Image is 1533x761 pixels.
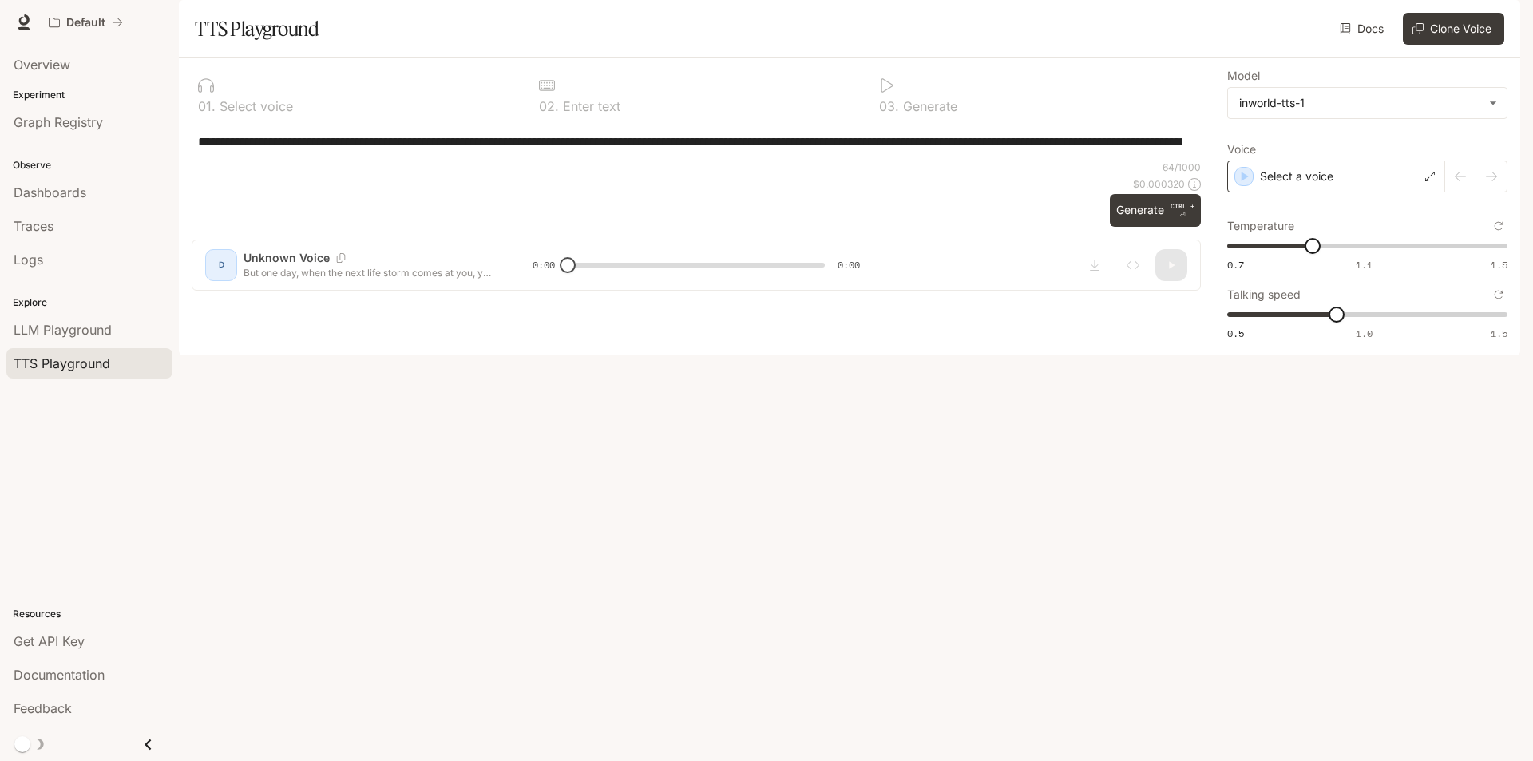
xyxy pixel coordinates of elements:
p: 0 2 . [539,100,559,113]
p: Select voice [216,100,293,113]
p: Model [1227,70,1260,81]
p: Default [66,16,105,30]
button: Reset to default [1490,286,1507,303]
div: inworld-tts-1 [1239,95,1481,111]
span: 1.5 [1491,327,1507,340]
p: Temperature [1227,220,1294,232]
p: CTRL + [1171,201,1194,211]
h1: TTS Playground [195,13,319,45]
p: Enter text [559,100,620,113]
button: Reset to default [1490,217,1507,235]
p: ⏎ [1171,201,1194,220]
span: 0.7 [1227,258,1244,272]
p: 0 3 . [879,100,899,113]
p: Talking speed [1227,289,1301,300]
span: 1.5 [1491,258,1507,272]
p: $ 0.000320 [1133,177,1185,191]
p: Generate [899,100,957,113]
p: 0 1 . [198,100,216,113]
p: Select a voice [1260,168,1333,184]
p: 64 / 1000 [1163,161,1201,174]
span: 1.1 [1356,258,1373,272]
button: All workspaces [42,6,130,38]
button: GenerateCTRL +⏎ [1110,194,1201,227]
span: 0.5 [1227,327,1244,340]
p: Voice [1227,144,1256,155]
div: inworld-tts-1 [1228,88,1507,118]
a: Docs [1337,13,1390,45]
span: 1.0 [1356,327,1373,340]
button: Clone Voice [1403,13,1504,45]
